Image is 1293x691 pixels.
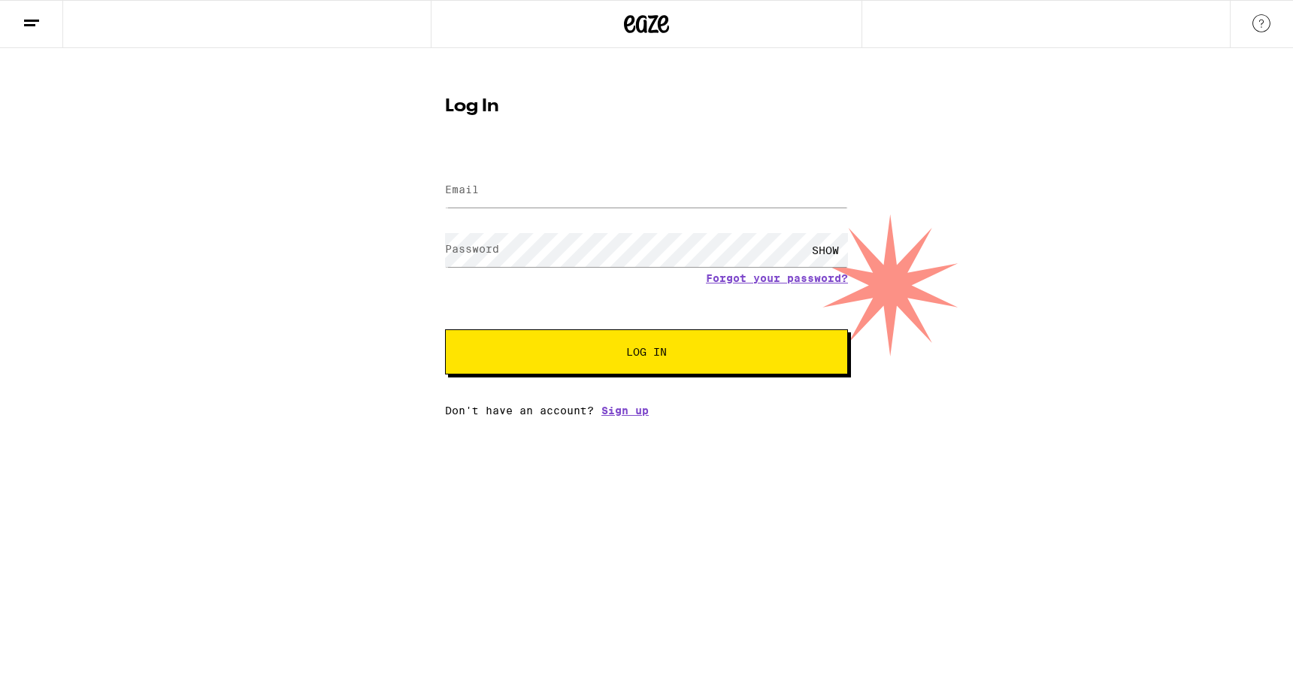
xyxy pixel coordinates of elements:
[445,174,848,208] input: Email
[626,347,667,357] span: Log In
[445,98,848,116] h1: Log In
[803,233,848,267] div: SHOW
[445,329,848,374] button: Log In
[445,183,479,195] label: Email
[445,243,499,255] label: Password
[445,405,848,417] div: Don't have an account?
[601,405,649,417] a: Sign up
[706,272,848,284] a: Forgot your password?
